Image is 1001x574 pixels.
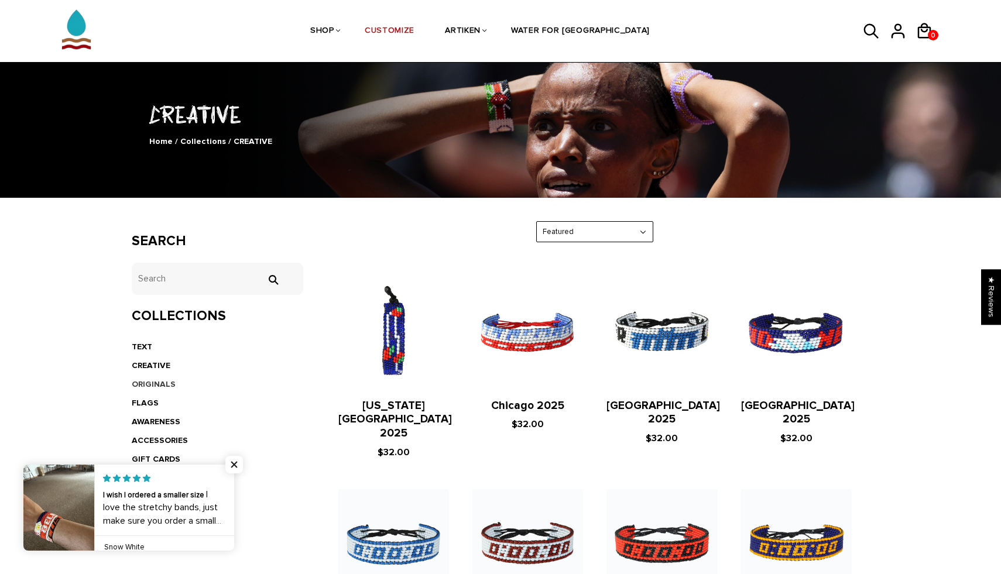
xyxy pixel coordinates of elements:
[132,454,180,464] a: GIFT CARDS
[646,432,678,444] span: $32.00
[780,432,813,444] span: $32.00
[928,28,938,43] span: 0
[981,269,1001,325] div: Click to open Judge.me floating reviews tab
[741,399,855,427] a: [GEOGRAPHIC_DATA] 2025
[132,342,152,352] a: TEXT
[175,136,178,146] span: /
[132,417,180,427] a: AWARENESS
[132,360,170,370] a: CREATIVE
[606,399,720,427] a: [GEOGRAPHIC_DATA] 2025
[512,418,544,430] span: $32.00
[234,136,272,146] span: CREATIVE
[132,435,188,445] a: ACCESSORIES
[261,274,284,285] input: Search
[180,136,226,146] a: Collections
[928,30,938,40] a: 0
[491,399,564,413] a: Chicago 2025
[132,308,303,325] h3: Collections
[445,1,481,63] a: ARTIKEN
[378,446,410,458] span: $32.00
[228,136,231,146] span: /
[132,98,869,129] h1: CREATIVE
[132,379,176,389] a: ORIGINALS
[225,456,243,473] span: Close popup widget
[310,1,334,63] a: SHOP
[132,263,303,295] input: Search
[338,399,452,441] a: [US_STATE][GEOGRAPHIC_DATA] 2025
[365,1,414,63] a: CUSTOMIZE
[149,136,173,146] a: Home
[132,398,159,408] a: FLAGS
[511,1,650,63] a: WATER FOR [GEOGRAPHIC_DATA]
[132,233,303,250] h3: Search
